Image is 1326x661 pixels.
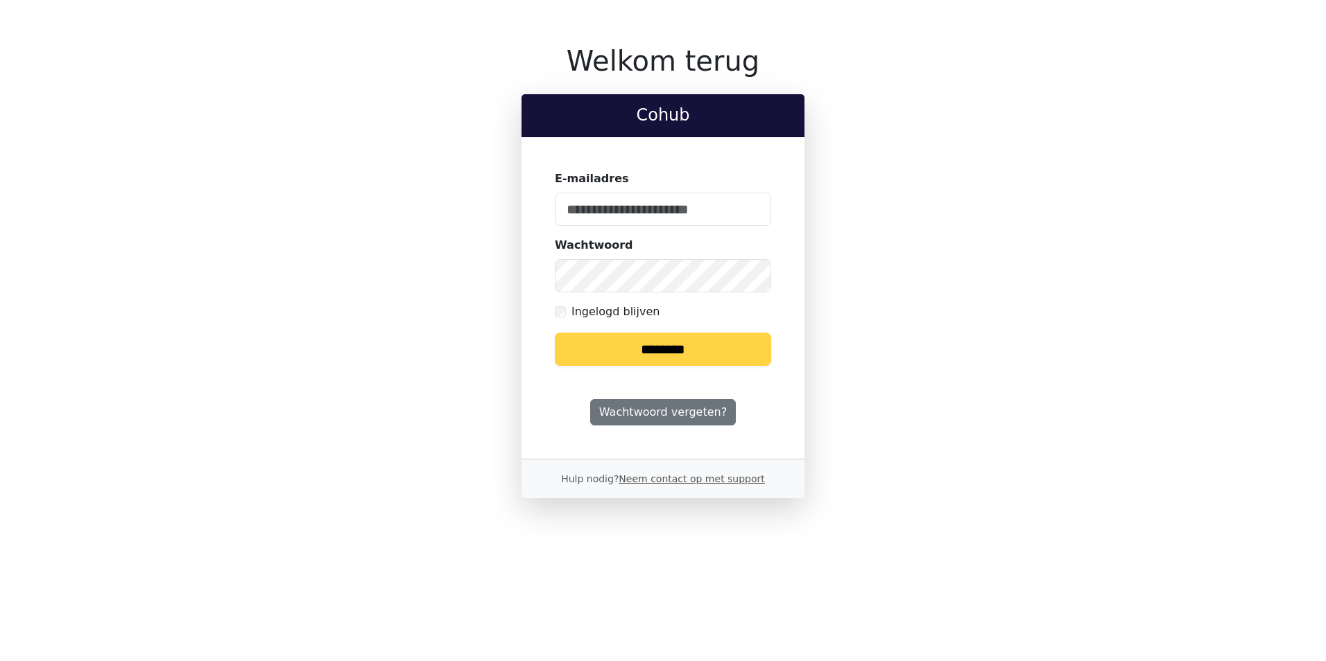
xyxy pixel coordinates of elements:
[561,473,765,484] small: Hulp nodig?
[533,105,793,125] h2: Cohub
[619,473,764,484] a: Neem contact op met support
[571,303,660,320] label: Ingelogd blijven
[555,237,633,254] label: Wachtwoord
[555,170,629,187] label: E-mailadres
[522,44,804,78] h1: Welkom terug
[590,399,736,425] a: Wachtwoord vergeten?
